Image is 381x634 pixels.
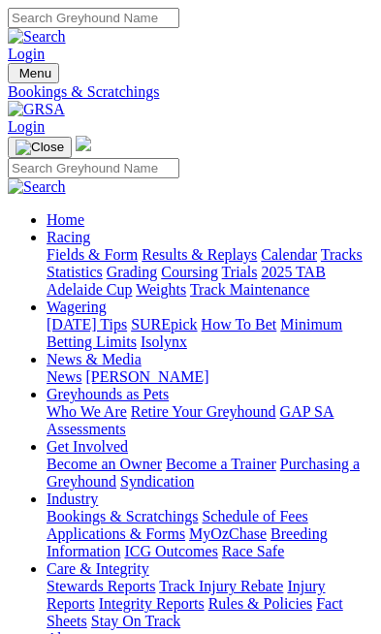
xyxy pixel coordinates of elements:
[47,403,373,438] div: Greyhounds as Pets
[47,368,373,386] div: News & Media
[47,316,373,351] div: Wagering
[47,456,360,490] a: Purchasing a Greyhound
[8,28,66,46] img: Search
[47,246,138,263] a: Fields & Form
[47,560,149,577] a: Care & Integrity
[321,246,363,263] a: Tracks
[141,333,187,350] a: Isolynx
[47,246,373,299] div: Racing
[189,525,267,542] a: MyOzChase
[47,386,169,402] a: Greyhounds as Pets
[99,595,205,612] a: Integrity Reports
[202,316,277,333] a: How To Bet
[8,83,373,101] a: Bookings & Scratchings
[47,351,142,367] a: News & Media
[8,63,59,83] button: Toggle navigation
[76,136,91,151] img: logo-grsa-white.png
[190,281,309,298] a: Track Maintenance
[222,264,258,280] a: Trials
[47,578,155,594] a: Stewards Reports
[47,299,107,315] a: Wagering
[47,438,128,455] a: Get Involved
[8,178,66,196] img: Search
[47,403,333,437] a: GAP SA Assessments
[47,368,81,385] a: News
[47,525,185,542] a: Applications & Forms
[16,140,64,155] img: Close
[47,595,343,629] a: Fact Sheets
[131,403,276,420] a: Retire Your Greyhound
[261,246,317,263] a: Calendar
[91,613,180,629] a: Stay On Track
[142,246,257,263] a: Results & Replays
[8,101,65,118] img: GRSA
[166,456,276,472] a: Become a Trainer
[124,543,217,559] a: ICG Outcomes
[47,578,326,612] a: Injury Reports
[47,211,84,228] a: Home
[47,264,326,298] a: 2025 TAB Adelaide Cup
[47,316,127,333] a: [DATE] Tips
[8,137,72,158] button: Toggle navigation
[47,403,127,420] a: Who We Are
[47,264,103,280] a: Statistics
[8,8,179,28] input: Search
[202,508,307,524] a: Schedule of Fees
[120,473,194,490] a: Syndication
[47,316,342,350] a: Minimum Betting Limits
[222,543,284,559] a: Race Safe
[136,281,186,298] a: Weights
[19,66,51,80] span: Menu
[8,158,179,178] input: Search
[47,508,373,560] div: Industry
[107,264,157,280] a: Grading
[47,491,98,507] a: Industry
[47,229,90,245] a: Racing
[47,525,328,559] a: Breeding Information
[8,118,45,135] a: Login
[47,578,373,630] div: Care & Integrity
[47,456,162,472] a: Become an Owner
[131,316,197,333] a: SUREpick
[161,264,218,280] a: Coursing
[8,46,45,62] a: Login
[47,456,373,491] div: Get Involved
[159,578,283,594] a: Track Injury Rebate
[208,595,313,612] a: Rules & Policies
[47,508,198,524] a: Bookings & Scratchings
[85,368,208,385] a: [PERSON_NAME]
